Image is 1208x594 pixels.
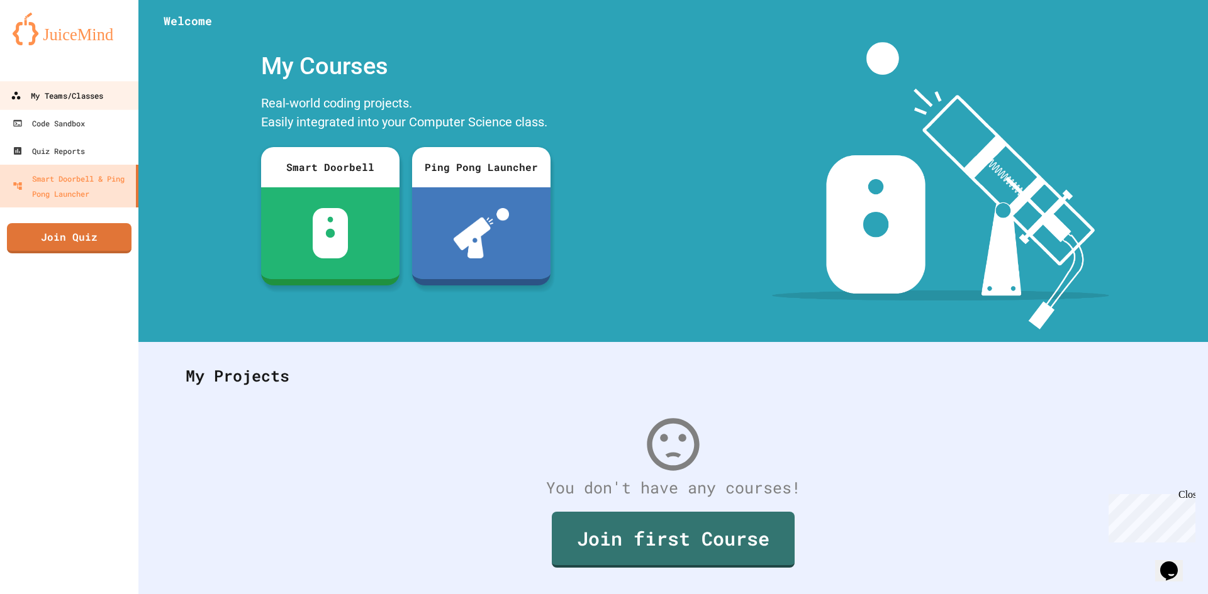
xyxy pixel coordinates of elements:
div: Chat with us now!Close [5,5,87,80]
div: Smart Doorbell & Ping Pong Launcher [13,171,131,201]
div: Smart Doorbell [261,147,400,187]
a: Join first Course [552,512,795,568]
img: logo-orange.svg [13,13,126,45]
div: Real-world coding projects. Easily integrated into your Computer Science class. [255,91,557,138]
div: My Courses [255,42,557,91]
iframe: chat widget [1104,489,1195,542]
iframe: chat widget [1155,544,1195,581]
div: Code Sandbox [13,116,85,131]
div: You don't have any courses! [173,476,1173,500]
div: Quiz Reports [13,143,85,158]
div: My Teams/Classes [11,88,103,104]
img: ppl-with-ball.png [454,208,510,258]
img: banner-image-my-projects.png [772,42,1109,329]
img: sdb-white.svg [313,208,349,258]
a: Join Quiz [7,223,131,253]
div: My Projects [173,351,1173,400]
div: Ping Pong Launcher [412,147,551,187]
